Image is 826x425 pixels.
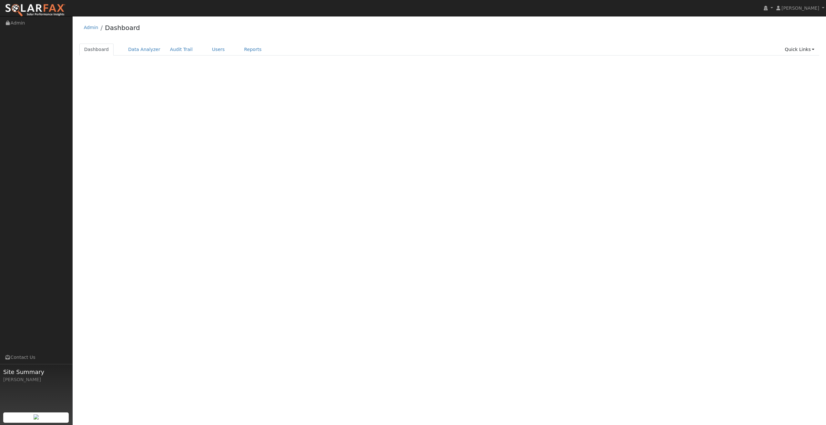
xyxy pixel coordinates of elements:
[123,44,165,56] a: Data Analyzer
[3,368,69,376] span: Site Summary
[79,44,114,56] a: Dashboard
[105,24,140,32] a: Dashboard
[84,25,98,30] a: Admin
[207,44,230,56] a: Users
[3,376,69,383] div: [PERSON_NAME]
[780,44,819,56] a: Quick Links
[165,44,197,56] a: Audit Trail
[34,414,39,420] img: retrieve
[781,5,819,11] span: [PERSON_NAME]
[5,4,65,17] img: SolarFax
[239,44,267,56] a: Reports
